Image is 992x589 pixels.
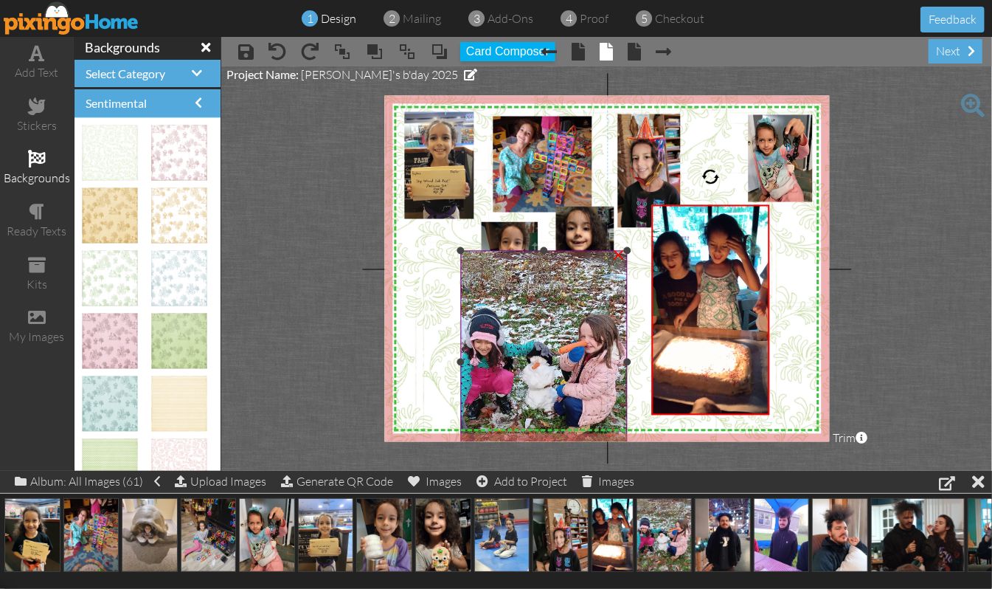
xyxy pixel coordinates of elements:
img: 20250812-225605-e0c52f8e5e66-500.jpg [181,498,237,572]
span: proof [580,11,609,26]
img: 20250812-225605-b52e79b84547-500.jpg [298,498,354,572]
img: 20250812-225557-6d3b01139582-original.jpg [461,251,628,474]
img: 20250812-225605-5626597b2f19-500.jpg [415,498,471,572]
span: 4 [566,10,572,27]
img: 20250812-225606-3fe94e513ba7-original.jpg [488,101,596,244]
img: 20250812-220328-8d0678e93821-500.jpg [812,498,868,572]
div: Add to Project [476,471,567,492]
div: Upload Images [175,471,266,492]
img: 20250812-225604-31ce5e041ceb-500.jpg [474,498,530,572]
h4: backgrounds [85,41,210,55]
div: × [607,242,631,266]
span: [PERSON_NAME]'s b'day 2025 [301,67,458,82]
div: Images [582,471,634,492]
img: pixingo logo [4,1,139,35]
button: Card Composer [460,42,555,61]
img: 20250812-225605-6ac2e3197561-500.jpg [356,498,412,572]
div: Images [408,471,462,492]
span: Project Name: [226,67,299,81]
span: 2 [389,10,395,27]
img: 20190519-055026-ca9e9873120a-250.jpg [151,314,207,369]
img: 20190519-054929-458b70af882a-250.jpg [82,439,137,495]
a: Sentimental [86,96,147,110]
button: Feedback [920,7,985,32]
img: 20250812-225604-3ed2e757cb7f-original.jpg [589,78,700,227]
img: 20250812-225606-3fe94e513ba7-500.jpg [63,498,119,572]
img: 20190519-054817-1e6a227bc306-250.jpg [151,439,207,495]
img: 20250812-225605-5626597b2f19-original.jpg [555,207,622,295]
span: 5 [641,10,648,27]
img: 20250812-220328-e629d14bf523-500.jpg [754,498,810,572]
span: checkout [656,11,705,26]
img: 20250812-225607-a7e2e77e21a3-500.jpg [4,498,60,572]
span: mailing [403,11,442,26]
img: 20250812-225603-691ad6c912a7-original.jpg [652,205,770,416]
span: 3 [474,10,480,27]
img: 20250812-225604-3ed2e757cb7f-500.jpg [533,498,589,572]
div: Album: All Images (61) [15,471,160,492]
img: 20250812-225605-d42ef8792711-500.jpg [239,498,295,572]
img: 20250812-180810-a31cabc418d7-500.jpg [871,498,965,572]
img: 20190519-054757-7700e9dfd417-250.jpg [82,125,137,181]
span: Trim [833,430,867,447]
span: design [322,11,357,26]
span: 1 [307,10,313,27]
img: 20190519-055122-b63607eaabd6-250.jpg [82,251,137,306]
img: 20250812-225605-6ac2e3197561-original.jpg [481,222,538,298]
img: 20250812-225605-eac97053980f-500.jpg [122,498,178,572]
span: add-ons [488,11,534,26]
a: Select Category [86,66,165,80]
img: 20190519-055105-6ce964285a53-250.jpg [151,251,207,306]
img: 20250812-225605-b52e79b84547-original.jpg [390,92,491,227]
div: Generate QR Code [281,471,393,492]
img: 20250812-220330-742fc597d117-500.jpg [695,498,751,572]
img: 20190519-055141-9a6cdaa7afd4-250.jpg [151,125,207,181]
img: 20190519-055205-0ebbb63ad937-250.jpg [151,188,207,244]
div: next [929,39,982,63]
img: 20190519-054947-3061551aaab1-250.jpg [151,376,207,432]
img: 20250812-225605-d42ef8792711-original.jpg [746,108,819,205]
img: 20250812-225557-6d3b01139582-500.jpg [637,498,693,572]
img: 20190519-055045-c492acdfa3bf-250.jpg [82,314,137,369]
img: 20190519-055006-ec3ff034dbce-250.jpg [82,376,137,432]
img: 20250812-225603-691ad6c912a7-500.jpg [592,498,634,572]
img: 20190519-055230-9a0667ccc127-250.jpg [82,188,137,244]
